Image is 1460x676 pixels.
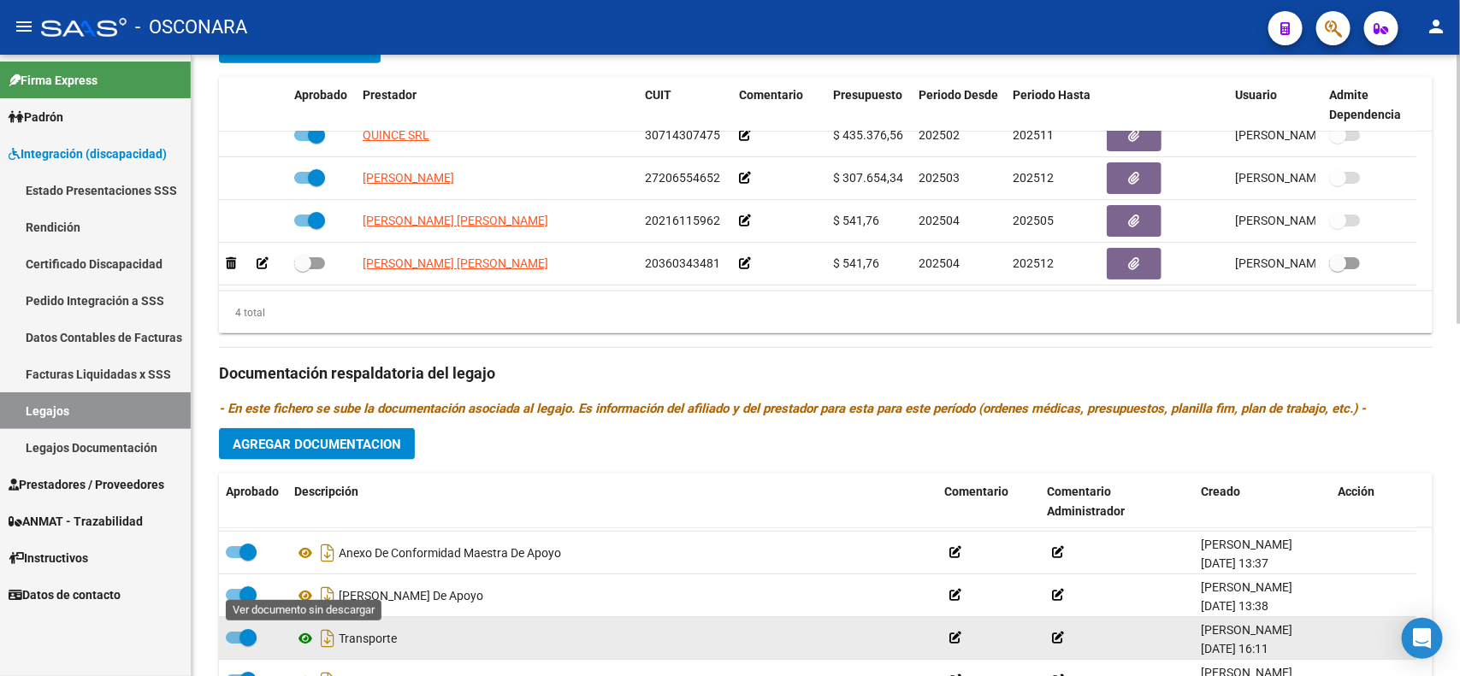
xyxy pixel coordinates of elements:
span: Padrón [9,108,63,126]
datatable-header-cell: CUIT [638,77,732,133]
span: Instructivos [9,549,88,567]
datatable-header-cell: Periodo Hasta [1006,77,1100,133]
datatable-header-cell: Comentario [937,473,1040,530]
span: Integración (discapacidad) [9,144,167,163]
h3: Documentación respaldatoria del legajo [219,362,1433,385]
span: 20216115962 [645,214,720,227]
span: [PERSON_NAME] [1201,538,1292,551]
span: CUIT [645,88,671,102]
i: Descargar documento [316,539,339,567]
span: Periodo Hasta [1013,88,1091,102]
span: 202503 [919,171,960,185]
span: Descripción [294,485,358,498]
datatable-header-cell: Aprobado [219,473,287,530]
span: 202502 [919,128,960,142]
span: Prestadores / Proveedores [9,475,164,494]
span: ANMAT - Trazabilidad [9,512,143,531]
div: Transporte [294,625,931,652]
i: Descargar documento [316,625,339,652]
span: [PERSON_NAME] [PERSON_NAME] [363,214,548,227]
span: 202512 [1013,171,1054,185]
span: Comentario [944,485,1008,498]
span: Presupuesto [833,88,902,102]
div: [PERSON_NAME] De Apoyo [294,582,931,609]
span: $ 541,76 [833,256,879,270]
span: - OSCONARA [135,9,247,46]
span: 20360343481 [645,256,720,270]
span: [PERSON_NAME] [DATE] [1235,171,1369,185]
span: Prestador [363,88,417,102]
span: Acción [1338,485,1374,498]
datatable-header-cell: Admite Dependencia [1322,77,1416,133]
span: 202512 [1013,256,1054,270]
mat-icon: person [1426,16,1446,37]
span: Creado [1201,485,1240,498]
datatable-header-cell: Acción [1331,473,1416,530]
span: [PERSON_NAME] [PERSON_NAME] [363,256,548,270]
span: [PERSON_NAME] [1201,623,1292,637]
span: [DATE] 13:37 [1201,556,1268,570]
div: 4 total [219,303,265,322]
span: $ 307.654,34 [833,171,903,185]
span: 27206554652 [645,171,720,185]
datatable-header-cell: Periodo Desde [912,77,1006,133]
span: 202511 [1013,128,1054,142]
span: $ 435.376,56 [833,128,903,142]
span: [PERSON_NAME] [DATE] [1235,256,1369,270]
span: Comentario Administrador [1047,485,1125,518]
i: Descargar documento [316,582,339,609]
datatable-header-cell: Comentario [732,77,826,133]
i: - En este fichero se sube la documentación asociada al legajo. Es información del afiliado y del ... [219,401,1366,416]
span: [PERSON_NAME] [1201,580,1292,594]
datatable-header-cell: Aprobado [287,77,356,133]
mat-icon: menu [14,16,34,37]
span: [DATE] 16:11 [1201,642,1268,655]
span: Usuario [1235,88,1277,102]
span: Aprobado [294,88,347,102]
div: Anexo De Conformidad Maestra De Apoyo [294,539,931,567]
datatable-header-cell: Prestador [356,77,638,133]
span: Aprobado [226,485,279,498]
button: Agregar Documentacion [219,428,415,460]
span: Datos de contacto [9,585,121,604]
span: $ 541,76 [833,214,879,227]
span: Periodo Desde [919,88,998,102]
span: Comentario [739,88,803,102]
datatable-header-cell: Presupuesto [826,77,912,133]
span: [DATE] 13:38 [1201,599,1268,613]
span: Agregar Documentacion [233,437,401,452]
span: 30714307475 [645,128,720,142]
datatable-header-cell: Creado [1194,473,1331,530]
span: [PERSON_NAME] [363,171,454,185]
span: QUINCE SRL [363,128,429,142]
span: Firma Express [9,71,98,90]
span: [PERSON_NAME] [DATE] [1235,214,1369,227]
span: [PERSON_NAME] [DATE] [1235,128,1369,142]
span: 202504 [919,214,960,227]
span: 202504 [919,256,960,270]
span: 202505 [1013,214,1054,227]
datatable-header-cell: Descripción [287,473,937,530]
div: Open Intercom Messenger [1402,618,1443,659]
datatable-header-cell: Comentario Administrador [1040,473,1194,530]
span: Admite Dependencia [1329,88,1401,121]
datatable-header-cell: Usuario [1228,77,1322,133]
